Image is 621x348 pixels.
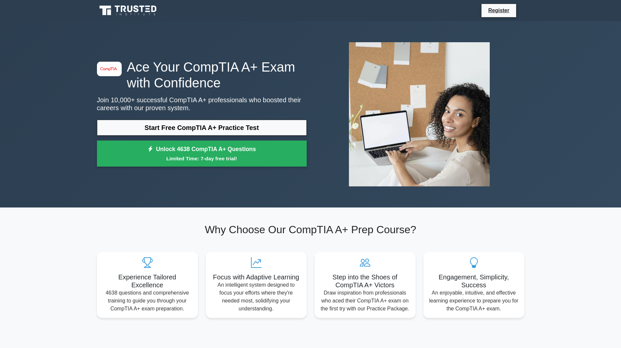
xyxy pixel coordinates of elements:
[97,96,307,112] p: Join 10,000+ successful CompTIA A+ professionals who boosted their careers with our proven system.
[105,155,298,162] small: Limited Time: 7-day free trial!
[320,273,410,289] h5: Step into the Shoes of CompTIA A+ Victors
[97,59,307,91] h1: Ace Your CompTIA A+ Exam with Confidence
[211,273,301,281] h5: Focus with Adaptive Learning
[102,289,193,313] p: 4638 questions and comprehensive training to guide you through your CompTIA A+ exam preparation.
[102,273,193,289] h5: Experience Tailored Excellence
[320,289,410,313] p: Draw inspiration from professionals who aced their CompTIA A+ exam on the first try with our Prac...
[211,281,301,313] p: An intelligent system designed to focus your efforts where they're needed most, solidifying your ...
[97,141,307,167] a: Unlock 4638 CompTIA A+ QuestionsLimited Time: 7-day free trial!
[484,6,513,15] a: Register
[97,223,524,236] h2: Why Choose Our CompTIA A+ Prep Course?
[429,273,519,289] h5: Engagement, Simplicity, Success
[97,120,307,136] a: Start Free CompTIA A+ Practice Test
[429,289,519,313] p: An enjoyable, intuitive, and effective learning experience to prepare you for the CompTIA A+ exam.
